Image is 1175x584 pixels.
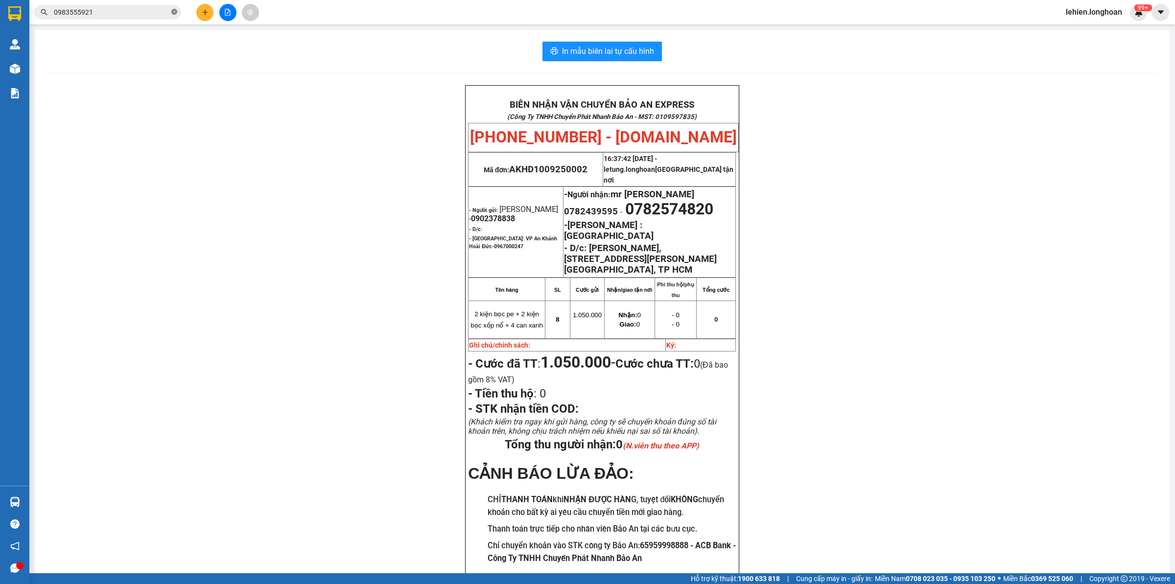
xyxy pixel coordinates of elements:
strong: Ghi chú/chính sách: [469,341,530,349]
span: (Đã bao gồm 8% VAT) [468,360,728,384]
span: 1.050.000 [573,311,602,319]
strong: SL [554,287,561,293]
span: 16:37:42 [DATE] - [604,155,733,184]
span: 0 [618,311,641,319]
strong: Ký: [666,341,676,349]
img: icon-new-feature [1134,8,1143,17]
strong: Phí thu hộ/phụ thu [657,281,694,298]
span: question-circle [10,519,20,529]
button: plus [196,4,213,21]
button: file-add [219,4,236,21]
span: - STK nhận tiền COD: [468,402,579,416]
strong: Nhận: [618,311,637,319]
strong: 0369 525 060 [1031,575,1073,583]
span: - [GEOGRAPHIC_DATA]: VP An Khánh Hoài Đức- [469,235,557,250]
img: warehouse-icon [10,497,20,507]
strong: [PERSON_NAME], [STREET_ADDRESS][PERSON_NAME] [GEOGRAPHIC_DATA], TP HCM [564,243,717,275]
strong: 1.050.000 [540,353,611,372]
strong: Nhận/giao tận nơi [607,287,652,293]
span: 0 [619,321,639,328]
span: Người nhận: [564,190,694,216]
span: : [468,357,615,371]
span: ⚪️ [998,577,1001,581]
span: Mã đơn: [484,166,588,174]
strong: NHẬN ĐƯỢC HÀN [564,495,631,504]
span: file-add [224,9,231,16]
img: warehouse-icon [10,64,20,74]
strong: - D/c: [469,226,482,233]
strong: Cước gửi [576,287,599,293]
img: warehouse-icon [10,39,20,49]
span: Cung cấp máy in - giấy in: [796,573,872,584]
span: CẢNH BÁO LỪA ĐẢO: [468,465,634,482]
strong: 1900 633 818 [738,575,780,583]
strong: - Tiền thu hộ [468,387,534,400]
img: solution-icon [10,88,20,98]
strong: - [564,189,694,217]
strong: BIÊN NHẬN VẬN CHUYỂN BẢO AN EXPRESS [510,99,694,110]
button: printerIn mẫu biên lai tự cấu hình [542,42,662,61]
span: printer [550,47,558,56]
img: logo-vxr [8,6,21,21]
span: [PERSON_NAME] - [469,205,558,223]
span: 0 [537,387,546,400]
span: Miền Nam [875,573,995,584]
span: : [468,387,546,400]
sup: 507 [1134,4,1152,11]
strong: - D/c: [564,243,587,254]
button: aim [242,4,259,21]
strong: (Công Ty TNHH Chuyển Phát Nhanh Bảo An - MST: 0109597835) [507,113,697,120]
span: close-circle [171,8,177,17]
strong: THANH TOÁN [501,495,553,504]
span: [PERSON_NAME] : [GEOGRAPHIC_DATA] [564,220,654,241]
span: 0967000247 [494,243,523,250]
span: 0902378838 [471,214,515,223]
span: close-circle [171,9,177,15]
strong: Tổng cước [703,287,729,293]
span: [PHONE_NUMBER] - [DOMAIN_NAME] [470,128,737,146]
strong: KHÔNG [671,495,698,504]
span: Miền Bắc [1003,573,1073,584]
h3: Chỉ chuyển khoản vào STK công ty Bảo An: [488,539,736,564]
em: (N.viên thu theo APP) [623,441,699,450]
span: plus [202,9,209,16]
span: Tổng thu người nhận: [505,438,699,451]
span: copyright [1121,575,1128,582]
span: - [540,353,615,372]
span: aim [247,9,254,16]
span: Hỗ trợ kỹ thuật: [691,573,780,584]
strong: - Cước đã TT [468,357,538,371]
span: - 0 [672,321,680,328]
span: (Khách kiểm tra ngay khi gửi hàng, công ty sẽ chuyển khoản đúng số tài khoản trên, không chịu trá... [468,417,716,436]
span: 0 [714,316,718,323]
span: AKHD1009250002 [509,164,587,175]
span: In mẫu biên lai tự cấu hình [562,45,654,57]
span: 0 [616,438,699,451]
span: | [787,573,789,584]
span: message [10,563,20,573]
span: 0782574820 [625,200,713,218]
strong: 0708 023 035 - 0935 103 250 [906,575,995,583]
h3: CHỈ khi G, tuyệt đối chuyển khoản cho bất kỳ ai yêu cầu chuyển tiền mới giao hàng. [488,493,736,518]
span: letung.longhoan [604,165,733,184]
span: - [618,207,625,216]
span: | [1081,573,1082,584]
strong: - Người gửi: [469,207,498,213]
span: mr [PERSON_NAME] 0782439595 [564,189,694,217]
strong: 65959998888 - ACB Bank - Công Ty TNHH Chuyển Phát Nhanh Bảo An [488,541,736,563]
strong: - [564,220,656,241]
input: Tìm tên, số ĐT hoặc mã đơn [54,7,169,18]
span: [GEOGRAPHIC_DATA] tận nơi [604,165,733,184]
strong: Cước chưa TT: [615,357,694,371]
strong: Giao: [619,321,636,328]
span: lehien.longhoan [1058,6,1130,18]
span: search [41,9,47,16]
button: caret-down [1152,4,1169,21]
span: 8 [556,316,559,323]
strong: Tên hàng [495,287,518,293]
span: 2 kiện bọc pe + 2 kiện bọc xốp nổ + 4 can xanh [470,310,542,329]
span: - 0 [672,311,680,319]
h3: Thanh toán trực tiếp cho nhân viên Bảo An tại các bưu cục. [488,523,736,536]
span: notification [10,541,20,551]
span: caret-down [1156,8,1165,17]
